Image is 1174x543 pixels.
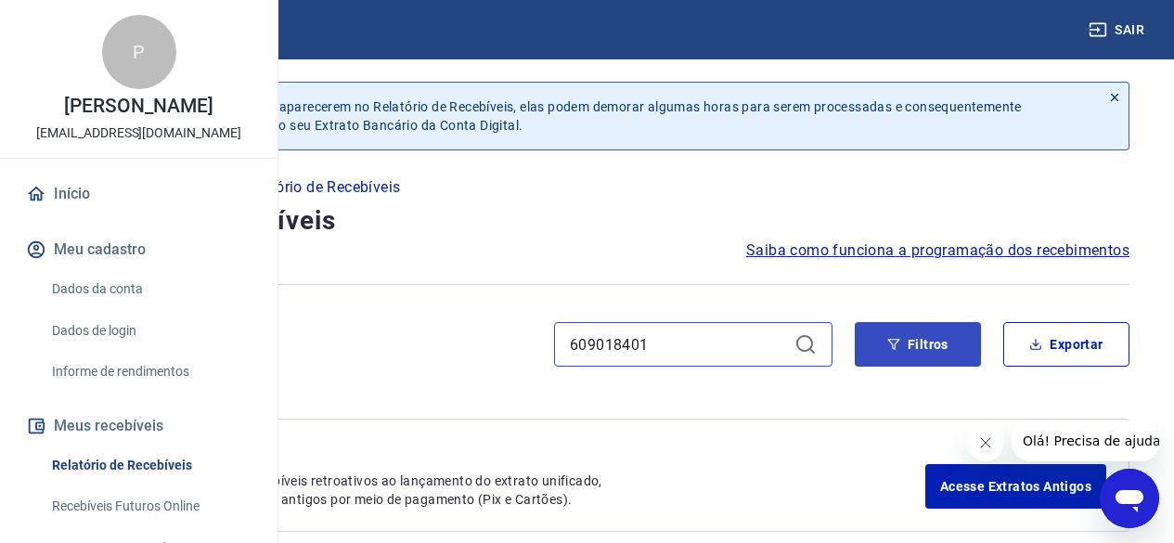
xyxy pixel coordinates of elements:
a: Informe de rendimentos [45,353,255,391]
a: Início [22,174,255,214]
a: Recebíveis Futuros Online [45,487,255,525]
span: Olá! Precisa de ajuda? [11,13,156,28]
p: Extratos Antigos [93,442,925,464]
p: Após o envio das liquidações aparecerem no Relatório de Recebíveis, elas podem demorar algumas ho... [100,97,1086,135]
div: P [102,15,176,89]
p: [EMAIL_ADDRESS][DOMAIN_NAME] [36,123,241,143]
a: Acesse Extratos Antigos [925,464,1106,509]
iframe: Mensagem da empresa [1012,420,1159,461]
p: Relatório de Recebíveis [240,176,400,199]
button: Meu cadastro [22,229,255,270]
h4: Relatório de Recebíveis [45,202,1129,239]
p: Para ver lançamentos de recebíveis retroativos ao lançamento do extrato unificado, você pode aces... [93,472,925,509]
input: Busque pelo número do pedido [570,330,787,358]
a: Saiba como funciona a programação dos recebimentos [746,239,1129,262]
iframe: Fechar mensagem [967,424,1004,461]
p: Carregando... [45,396,1129,419]
iframe: Botão para abrir a janela de mensagens [1100,469,1159,528]
button: Sair [1085,13,1152,47]
button: Filtros [855,322,981,367]
a: Dados de login [45,312,255,350]
a: Dados da conta [45,270,255,308]
button: Meus recebíveis [22,406,255,446]
p: [PERSON_NAME] [64,97,213,116]
button: Exportar [1003,322,1129,367]
a: Relatório de Recebíveis [45,446,255,485]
